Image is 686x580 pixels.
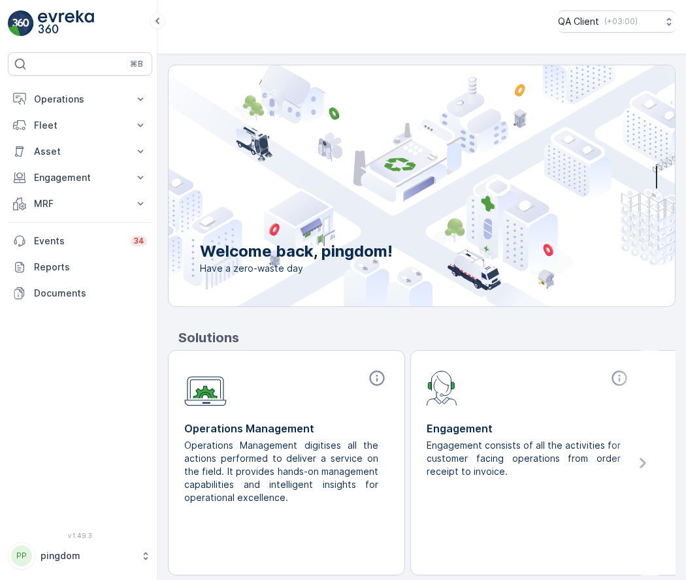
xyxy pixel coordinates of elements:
[8,542,152,570] button: PPpingdom
[558,10,676,33] button: QA Client(+03:00)
[184,369,227,406] img: module-icon
[8,532,152,540] span: v 1.49.3
[8,86,152,112] button: Operations
[8,191,152,217] button: MRF
[34,197,126,210] p: MRF
[427,439,621,478] p: Engagement consists of all the activities for customer facing operations from order receipt to in...
[8,10,34,37] img: logo
[8,112,152,138] button: Fleet
[34,261,147,274] p: Reports
[8,280,152,306] a: Documents
[200,262,393,275] span: Have a zero-waste day
[184,439,378,504] p: Operations Management digitises all the actions performed to deliver a service on the field. It p...
[130,59,143,69] p: ⌘B
[184,421,389,436] p: Operations Management
[427,421,631,436] p: Engagement
[604,16,638,27] p: ( +03:00 )
[8,228,152,254] a: Events34
[110,65,675,306] img: city illustration
[11,545,32,566] div: PP
[200,241,393,262] p: Welcome back, pingdom!
[41,549,134,562] p: pingdom
[34,93,126,106] p: Operations
[38,10,94,37] img: logo_light-DOdMpM7g.png
[34,171,126,184] p: Engagement
[34,234,123,248] p: Events
[178,328,676,347] p: Solutions
[34,145,126,158] p: Asset
[34,119,126,132] p: Fleet
[34,287,147,300] p: Documents
[8,138,152,165] button: Asset
[558,15,599,28] p: QA Client
[133,236,144,246] p: 34
[8,254,152,280] a: Reports
[8,165,152,191] button: Engagement
[427,369,457,406] img: module-icon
